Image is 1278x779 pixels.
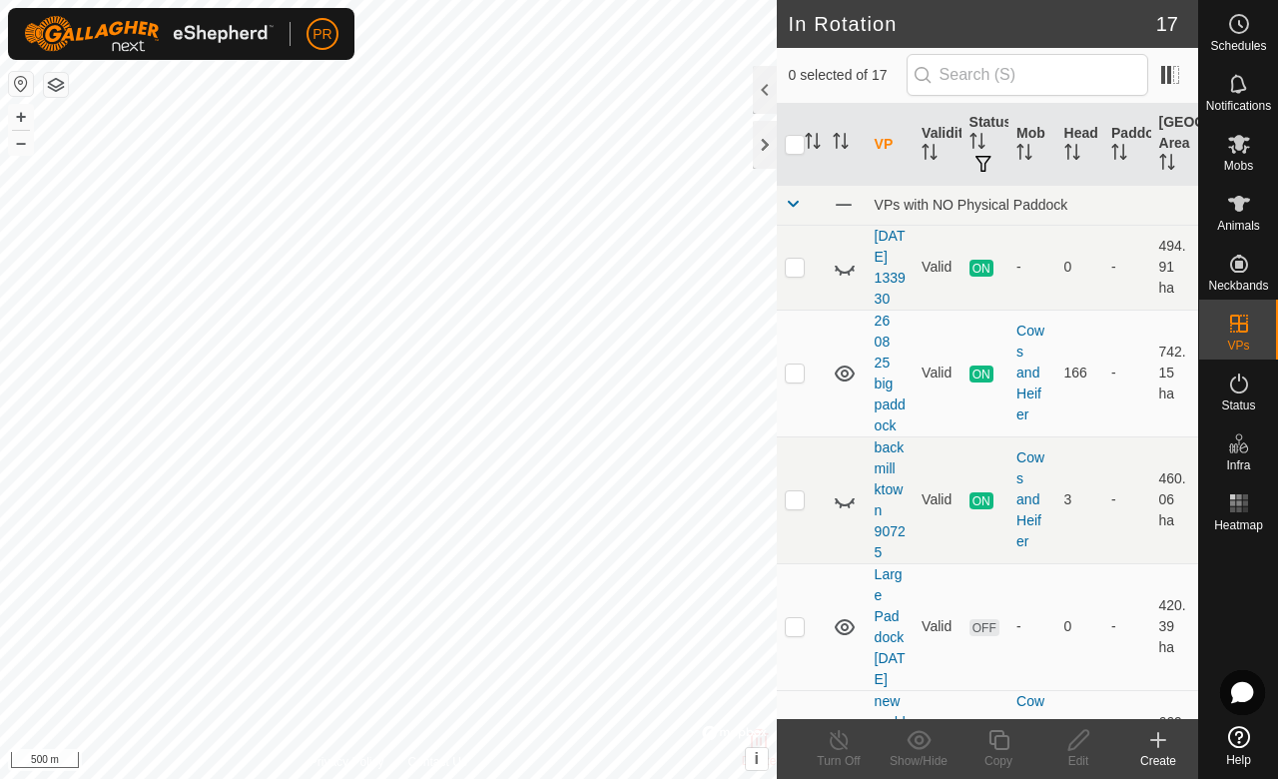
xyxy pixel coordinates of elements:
td: 0 [1056,563,1103,690]
th: VP [867,104,914,186]
span: ON [969,366,993,383]
img: Gallagher Logo [24,16,274,52]
td: - [1103,310,1150,436]
div: Cows and Heifer [1016,321,1047,425]
span: Schedules [1210,40,1266,52]
td: 494.91 ha [1151,225,1198,310]
div: - [1016,257,1047,278]
a: 26 08 25 big paddock [875,313,906,433]
a: Contact Us [407,753,466,771]
td: 420.39 ha [1151,563,1198,690]
td: Valid [914,225,960,310]
th: Head [1056,104,1103,186]
a: Large Paddock [DATE] [875,566,906,687]
p-sorticon: Activate to sort [969,136,985,152]
span: Infra [1226,459,1250,471]
div: Show/Hide [879,752,958,770]
div: Copy [958,752,1038,770]
td: - [1103,225,1150,310]
span: Notifications [1206,100,1271,112]
span: Status [1221,399,1255,411]
th: Mob [1008,104,1055,186]
p-sorticon: Activate to sort [833,136,849,152]
button: Reset Map [9,72,33,96]
p-sorticon: Activate to sort [1159,157,1175,173]
span: OFF [969,619,999,636]
td: - [1103,436,1150,563]
div: - [1016,616,1047,637]
button: Map Layers [44,73,68,97]
span: Heatmap [1214,519,1263,531]
input: Search (S) [907,54,1148,96]
td: Valid [914,563,960,690]
span: Animals [1217,220,1260,232]
button: i [746,748,768,770]
span: Help [1226,754,1251,766]
a: [DATE] 133930 [875,228,906,307]
span: VPs [1227,340,1249,352]
span: 17 [1156,9,1178,39]
th: [GEOGRAPHIC_DATA] Area [1151,104,1198,186]
p-sorticon: Activate to sort [805,136,821,152]
div: Edit [1038,752,1118,770]
div: Turn Off [799,752,879,770]
td: 742.15 ha [1151,310,1198,436]
div: Create [1118,752,1198,770]
span: i [754,750,758,767]
span: Mobs [1224,160,1253,172]
th: Paddock [1103,104,1150,186]
td: 0 [1056,225,1103,310]
th: Status [961,104,1008,186]
span: ON [969,260,993,277]
span: ON [969,492,993,509]
span: Neckbands [1208,280,1268,292]
td: Valid [914,310,960,436]
td: 166 [1056,310,1103,436]
span: PR [313,24,331,45]
div: Cows and Heifer [1016,447,1047,552]
a: Privacy Policy [310,753,384,771]
button: + [9,105,33,129]
a: Help [1199,718,1278,774]
td: Valid [914,436,960,563]
button: – [9,131,33,155]
p-sorticon: Activate to sort [1016,147,1032,163]
td: 3 [1056,436,1103,563]
p-sorticon: Activate to sort [922,147,938,163]
h2: In Rotation [789,12,1156,36]
td: - [1103,563,1150,690]
p-sorticon: Activate to sort [1111,147,1127,163]
p-sorticon: Activate to sort [1064,147,1080,163]
a: backmill ktown 90725 [875,439,906,560]
div: VPs with NO Physical Paddock [875,197,1190,213]
th: Validity [914,104,960,186]
td: 460.06 ha [1151,436,1198,563]
span: 0 selected of 17 [789,65,907,86]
